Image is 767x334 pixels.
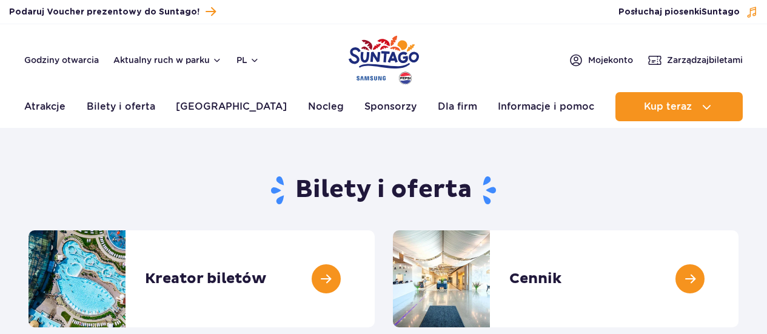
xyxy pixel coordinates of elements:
[648,53,743,67] a: Zarządzajbiletami
[87,92,155,121] a: Bilety i oferta
[618,6,758,18] button: Posłuchaj piosenkiSuntago
[438,92,477,121] a: Dla firm
[667,54,743,66] span: Zarządzaj biletami
[349,30,419,86] a: Park of Poland
[644,101,692,112] span: Kup teraz
[308,92,344,121] a: Nocleg
[588,54,633,66] span: Moje konto
[176,92,287,121] a: [GEOGRAPHIC_DATA]
[28,175,739,206] h1: Bilety i oferta
[615,92,743,121] button: Kup teraz
[498,92,594,121] a: Informacje i pomoc
[618,6,740,18] span: Posłuchaj piosenki
[702,8,740,16] span: Suntago
[236,54,260,66] button: pl
[9,4,216,20] a: Podaruj Voucher prezentowy do Suntago!
[24,54,99,66] a: Godziny otwarcia
[364,92,417,121] a: Sponsorzy
[113,55,222,65] button: Aktualny ruch w parku
[9,6,199,18] span: Podaruj Voucher prezentowy do Suntago!
[569,53,633,67] a: Mojekonto
[24,92,65,121] a: Atrakcje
